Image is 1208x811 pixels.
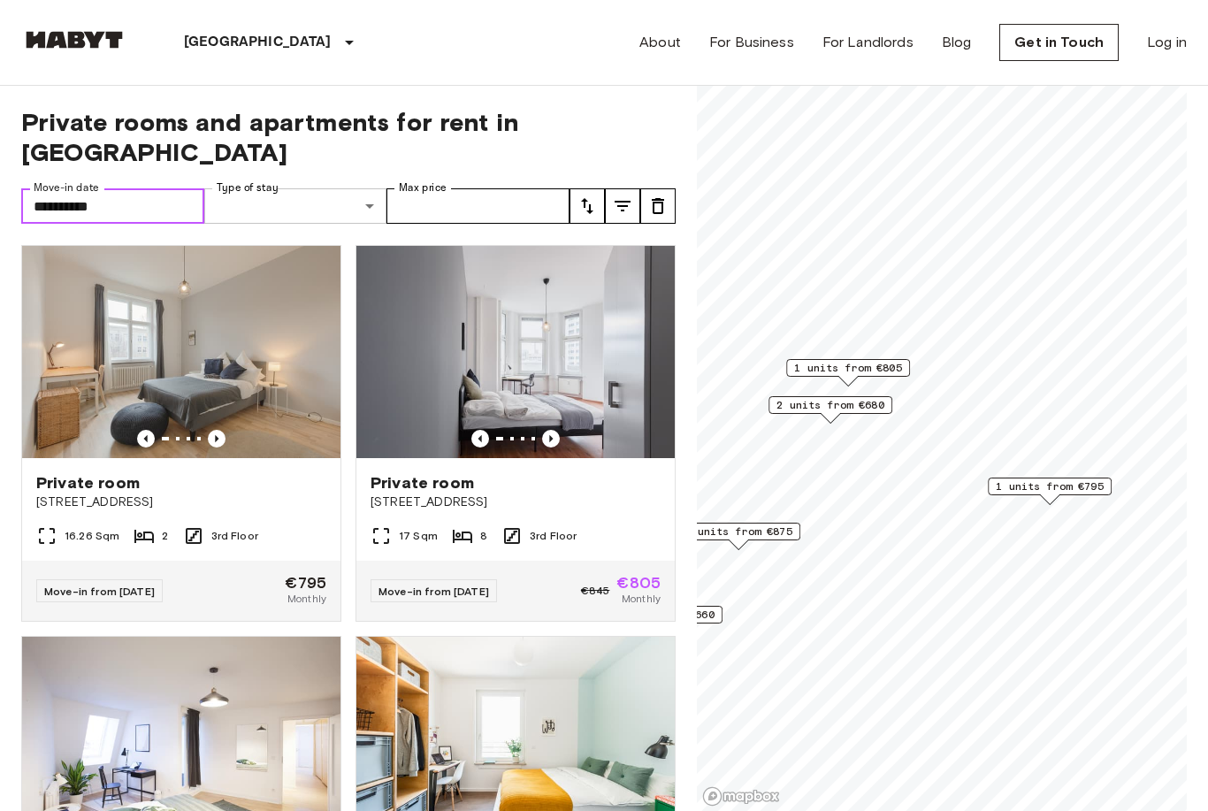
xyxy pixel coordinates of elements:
[184,32,332,53] p: [GEOGRAPHIC_DATA]
[471,430,489,448] button: Previous image
[702,786,780,807] a: Mapbox logo
[996,478,1104,494] span: 1 units from €795
[21,31,127,49] img: Habyt
[287,591,326,607] span: Monthly
[211,528,258,544] span: 3rd Floor
[684,524,792,539] span: 1 units from €875
[65,528,119,544] span: 16.26 Sqm
[217,180,279,195] label: Type of stay
[480,528,487,544] span: 8
[208,430,226,448] button: Previous image
[285,575,326,591] span: €795
[988,478,1112,505] div: Map marker
[768,396,892,424] div: Map marker
[794,360,902,376] span: 1 units from €805
[371,493,661,511] span: [STREET_ADDRESS]
[607,607,715,623] span: 1 units from €660
[1147,32,1187,53] a: Log in
[36,493,326,511] span: [STREET_ADDRESS]
[530,528,577,544] span: 3rd Floor
[542,430,560,448] button: Previous image
[639,32,681,53] a: About
[776,397,884,413] span: 2 units from €680
[786,359,910,386] div: Map marker
[34,180,99,195] label: Move-in date
[21,107,676,167] span: Private rooms and apartments for rent in [GEOGRAPHIC_DATA]
[356,246,675,458] img: Marketing picture of unit DE-01-047-05H
[399,180,447,195] label: Max price
[21,188,204,224] input: Choose date, selected date is 1 Oct 2025
[605,188,640,224] button: tune
[640,188,676,224] button: tune
[36,472,140,493] span: Private room
[44,585,155,598] span: Move-in from [DATE]
[709,32,794,53] a: For Business
[137,430,155,448] button: Previous image
[677,523,800,550] div: Map marker
[822,32,914,53] a: For Landlords
[581,583,610,599] span: €845
[622,591,661,607] span: Monthly
[378,585,489,598] span: Move-in from [DATE]
[162,528,168,544] span: 2
[22,246,340,458] img: Marketing picture of unit DE-01-078-004-02H
[21,245,341,622] a: Marketing picture of unit DE-01-078-004-02HPrevious imagePrevious imagePrivate room[STREET_ADDRES...
[999,24,1119,61] a: Get in Touch
[356,245,676,622] a: Marketing picture of unit DE-01-047-05HPrevious imagePrevious imagePrivate room[STREET_ADDRESS]17...
[399,528,438,544] span: 17 Sqm
[942,32,972,53] a: Blog
[616,575,661,591] span: €805
[570,188,605,224] button: tune
[371,472,474,493] span: Private room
